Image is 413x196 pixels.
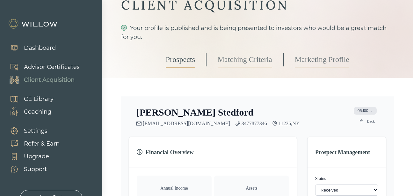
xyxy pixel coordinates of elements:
div: Refer & Earn [24,139,60,148]
a: Prospects [166,52,195,68]
h3: Financial Overview [137,148,289,157]
div: Advisor Certificates [24,63,80,72]
p: Annual Income [142,185,207,192]
button: ID [352,107,379,115]
a: 3477877346 [242,121,267,126]
p: Assets [219,185,284,192]
h2: [PERSON_NAME] Stedford [136,107,254,118]
a: CE Library [3,93,54,105]
a: Client Acquisition [3,73,80,86]
span: phone [235,121,240,126]
span: arrow-left [359,119,364,124]
div: Settings [24,127,47,135]
a: Dashboard [3,41,56,54]
span: 05d005fd-a136-4d1b-b18f-fab5805e1906 [354,107,377,115]
img: Willow [8,19,59,29]
span: check-circle [121,25,127,31]
div: Coaching [24,108,51,116]
a: Settings [3,124,60,137]
a: Marketing Profile [295,52,349,68]
a: Advisor Certificates [3,61,80,73]
span: 11236 , NY [279,121,300,126]
a: Refer & Earn [3,137,60,150]
div: Upgrade [24,152,49,161]
a: Upgrade [3,150,60,163]
div: Client Acquisition [24,76,75,84]
a: Matching Criteria [218,52,272,68]
div: Your profile is published and is being presented to investors who would be a great match for you. [121,24,394,41]
span: dollar [137,149,143,155]
h3: Prospect Management [315,148,378,157]
a: Coaching [3,105,54,118]
a: [EMAIL_ADDRESS][DOMAIN_NAME] [143,121,230,126]
span: environment [272,121,277,126]
span: mail [136,121,141,126]
a: arrow-leftBack [356,117,379,125]
label: Status [315,176,378,182]
div: CE Library [24,95,54,103]
div: Support [24,165,47,174]
div: Dashboard [24,44,56,52]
